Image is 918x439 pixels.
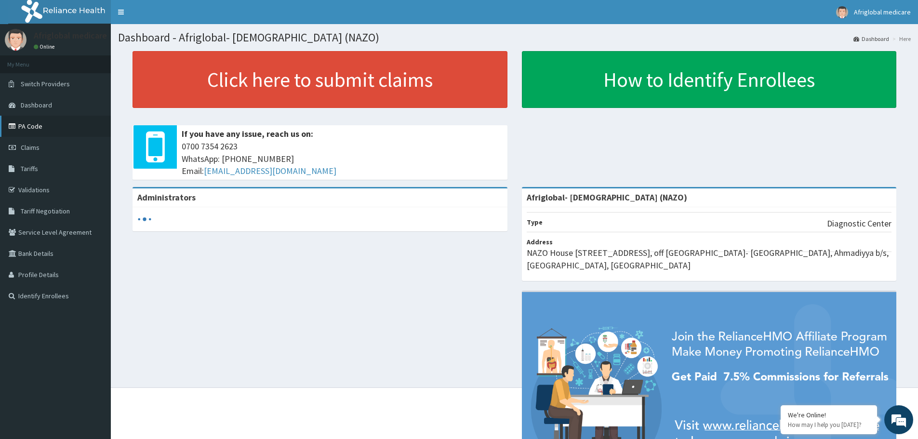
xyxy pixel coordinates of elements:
[853,35,889,43] a: Dashboard
[890,35,911,43] li: Here
[182,128,313,139] b: If you have any issue, reach us on:
[133,51,507,108] a: Click here to submit claims
[527,247,892,271] p: NAZO House [STREET_ADDRESS], off [GEOGRAPHIC_DATA]- [GEOGRAPHIC_DATA], Ahmadiyya b/s, [GEOGRAPHIC...
[137,192,196,203] b: Administrators
[21,101,52,109] span: Dashboard
[204,165,336,176] a: [EMAIL_ADDRESS][DOMAIN_NAME]
[788,421,870,429] p: How may I help you today?
[21,207,70,215] span: Tariff Negotiation
[836,6,848,18] img: User Image
[5,29,27,51] img: User Image
[527,192,687,203] strong: Afriglobal- [DEMOGRAPHIC_DATA] (NAZO)
[137,212,152,226] svg: audio-loading
[34,43,57,50] a: Online
[527,238,553,246] b: Address
[527,218,543,226] b: Type
[34,31,107,40] p: Afriglobal medicare
[854,8,911,16] span: Afriglobal medicare
[522,51,897,108] a: How to Identify Enrollees
[118,31,911,44] h1: Dashboard - Afriglobal- [DEMOGRAPHIC_DATA] (NAZO)
[182,140,503,177] span: 0700 7354 2623 WhatsApp: [PHONE_NUMBER] Email:
[21,143,40,152] span: Claims
[21,80,70,88] span: Switch Providers
[827,217,891,230] p: Diagnostic Center
[21,164,38,173] span: Tariffs
[788,411,870,419] div: We're Online!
